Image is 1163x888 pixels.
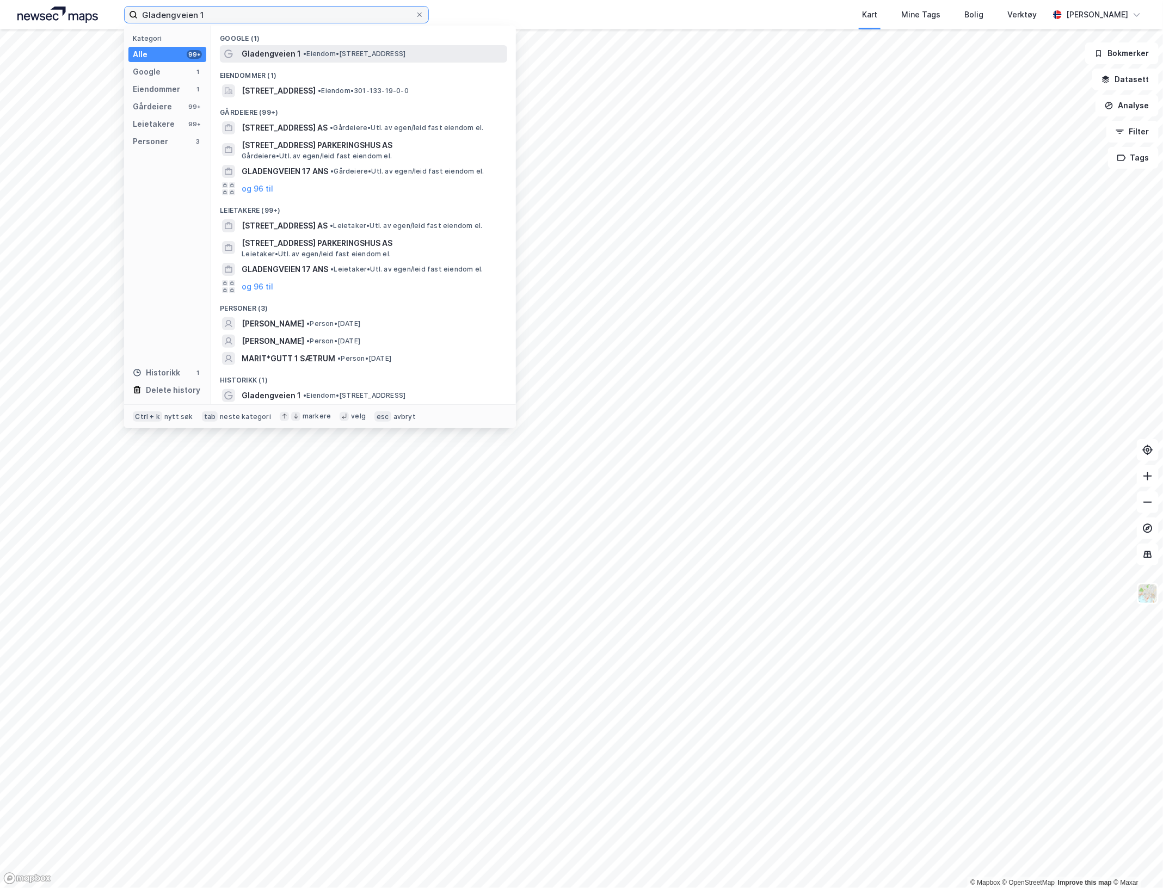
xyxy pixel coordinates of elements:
a: OpenStreetMap [1002,879,1055,886]
div: Mine Tags [901,8,940,21]
div: Gårdeiere (99+) [211,100,516,119]
div: Leietakere (99+) [211,198,516,217]
span: Gårdeiere • Utl. av egen/leid fast eiendom el. [330,167,484,176]
div: Ctrl + k [133,411,162,422]
button: og 96 til [242,280,273,293]
span: Eiendom • 301-133-19-0-0 [318,87,409,95]
div: [PERSON_NAME] [1066,8,1128,21]
span: Gladengveien 1 [242,47,301,60]
span: [PERSON_NAME] [242,335,304,348]
span: Leietaker • Utl. av egen/leid fast eiendom el. [242,250,391,258]
a: Improve this map [1058,879,1112,886]
div: Verktøy [1007,8,1037,21]
span: MARIT*GUTT 1 SÆTRUM [242,352,335,365]
div: 99+ [187,102,202,111]
span: [STREET_ADDRESS] PARKERINGSHUS AS [242,237,503,250]
div: Bolig [964,8,983,21]
span: • [306,337,310,345]
button: Analyse [1096,95,1159,116]
div: nytt søk [164,412,193,421]
img: Z [1137,583,1158,604]
span: [STREET_ADDRESS] AS [242,121,328,134]
div: Personer (3) [211,295,516,315]
span: • [330,167,334,175]
span: • [303,391,306,399]
div: markere [303,412,331,421]
span: • [330,265,334,273]
div: Gårdeiere [133,100,172,113]
span: • [306,319,310,328]
button: og 96 til [242,182,273,195]
button: Tags [1108,147,1159,169]
div: Eiendommer (1) [211,63,516,82]
div: Delete history [146,384,200,397]
div: 99+ [187,120,202,128]
div: Eiendommer [133,83,180,96]
img: logo.a4113a55bc3d86da70a041830d287a7e.svg [17,7,98,23]
span: GLADENGVEIEN 17 ANS [242,263,328,276]
span: • [303,50,306,58]
span: [STREET_ADDRESS] [242,84,316,97]
div: tab [202,411,218,422]
a: Mapbox [970,879,1000,886]
div: 1 [193,67,202,76]
iframe: Chat Widget [1109,836,1163,888]
span: Gårdeiere • Utl. av egen/leid fast eiendom el. [330,124,483,132]
span: [PERSON_NAME] [242,317,304,330]
div: Google [133,65,161,78]
span: Leietaker • Utl. av egen/leid fast eiendom el. [330,221,482,230]
div: esc [374,411,391,422]
button: Datasett [1092,69,1159,90]
span: Leietaker • Utl. av egen/leid fast eiendom el. [330,265,483,274]
div: Alle [133,48,147,61]
span: Person • [DATE] [306,319,360,328]
span: [STREET_ADDRESS] PARKERINGSHUS AS [242,139,503,152]
span: Gladengveien 1 [242,389,301,402]
div: Kontrollprogram for chat [1109,836,1163,888]
div: Kart [862,8,877,21]
button: Filter [1106,121,1159,143]
input: Søk på adresse, matrikkel, gårdeiere, leietakere eller personer [138,7,415,23]
span: • [337,354,341,362]
div: Historikk [133,366,180,379]
div: Google (1) [211,26,516,45]
div: Kategori [133,34,206,42]
span: Person • [DATE] [306,337,360,346]
span: Eiendom • [STREET_ADDRESS] [303,391,405,400]
span: Person • [DATE] [337,354,391,363]
div: 1 [193,368,202,377]
span: • [330,124,333,132]
div: 1 [193,85,202,94]
span: [STREET_ADDRESS] AS [242,219,328,232]
span: Gårdeiere • Utl. av egen/leid fast eiendom el. [242,152,392,161]
div: velg [351,412,366,421]
div: avbryt [393,412,416,421]
div: neste kategori [220,412,271,421]
span: • [330,221,333,230]
a: Mapbox homepage [3,872,51,885]
div: Historikk (1) [211,367,516,387]
span: Eiendom • [STREET_ADDRESS] [303,50,405,58]
div: 99+ [187,50,202,59]
button: Bokmerker [1085,42,1159,64]
div: Personer [133,135,168,148]
div: Leietakere [133,118,175,131]
div: 3 [193,137,202,146]
span: GLADENGVEIEN 17 ANS [242,165,328,178]
span: • [318,87,321,95]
